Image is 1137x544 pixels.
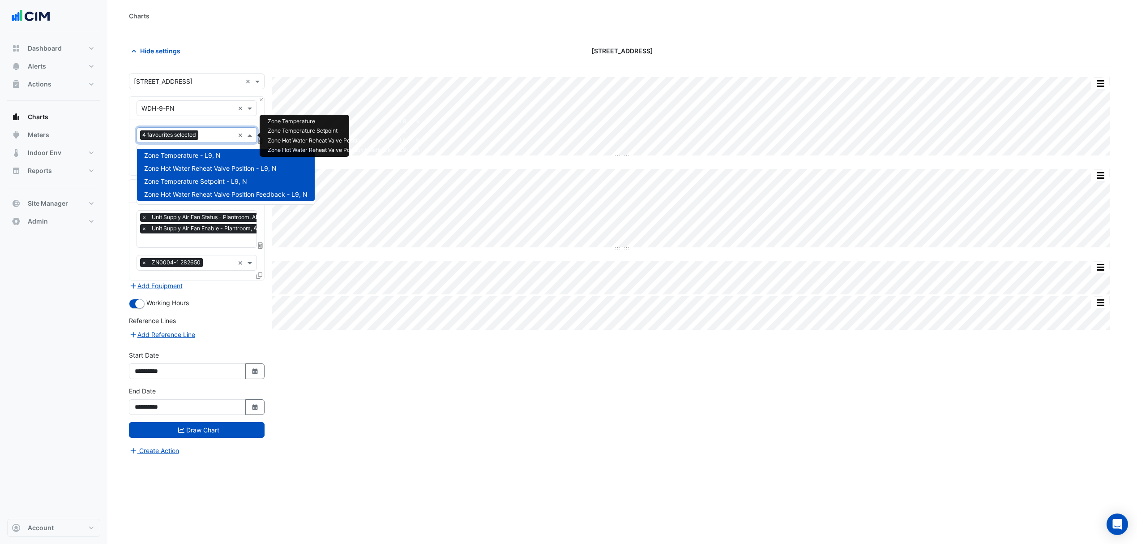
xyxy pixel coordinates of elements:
button: Actions [7,75,100,93]
app-icon: Site Manager [12,199,21,208]
span: Clear [238,130,245,140]
button: Admin [7,212,100,230]
app-icon: Actions [12,80,21,89]
button: Account [7,519,100,537]
span: 4 favourites selected [140,130,198,139]
app-icon: Admin [12,217,21,226]
span: Charts [28,112,48,121]
button: Alerts [7,57,100,75]
span: Clear [238,104,245,113]
div: Options List [137,145,315,204]
span: Dashboard [28,44,62,53]
td: Zone Temperature Setpoint [263,126,395,136]
span: Clear [238,258,245,268]
span: Hide settings [140,46,180,56]
td: N [411,146,424,155]
span: Zone Temperature Setpoint - L9, N [144,177,247,185]
span: Zone Hot Water Reheat Valve Position Feedback - L9, N [144,190,308,198]
span: Unit Supply Air Fan Enable - Plantroom, All [150,224,262,233]
label: End Date [129,386,156,396]
td: Zone Hot Water Reheat Valve Position [263,136,395,146]
span: Unit Supply Air Fan Status - Plantroom, All [150,213,261,222]
span: Reports [28,166,52,175]
button: More Options [1091,78,1109,89]
span: Clone Favourites and Tasks from this Equipment to other Equipment [256,272,262,279]
button: Indoor Env [7,144,100,162]
td: Zone Hot Water Reheat Valve Position Feedback [263,146,395,155]
span: Clear [245,77,253,86]
button: Close [258,97,264,103]
app-icon: Alerts [12,62,21,71]
span: ZN0004-1 282650 [150,258,203,267]
span: Alerts [28,62,46,71]
button: More Options [1091,262,1109,273]
button: More Options [1091,170,1109,181]
span: × [140,258,148,267]
app-icon: Meters [12,130,21,139]
button: Site Manager [7,194,100,212]
fa-icon: Select Date [251,367,259,375]
app-icon: Dashboard [12,44,21,53]
button: Add Equipment [129,281,183,291]
span: Account [28,523,54,532]
span: Working Hours [146,299,189,307]
fa-icon: Select Date [251,403,259,411]
button: Create Action [129,445,180,456]
td: Zone Temperature [263,117,395,126]
span: [STREET_ADDRESS] [591,46,653,56]
span: Indoor Env [28,148,61,157]
img: Company Logo [11,7,51,25]
label: Reference Lines [129,316,176,325]
td: N [411,136,424,146]
button: Add Reference Line [129,329,196,340]
span: Site Manager [28,199,68,208]
div: Charts [129,11,150,21]
button: Dashboard [7,39,100,57]
td: N [411,126,424,136]
span: Actions [28,80,51,89]
td: L9 [395,126,411,136]
td: L9 [395,117,411,126]
app-icon: Reports [12,166,21,175]
td: L9 [395,136,411,146]
span: Admin [28,217,48,226]
app-icon: Charts [12,112,21,121]
div: Open Intercom Messenger [1107,514,1128,535]
button: Reports [7,162,100,180]
span: Meters [28,130,49,139]
app-icon: Indoor Env [12,148,21,157]
span: Choose Function [256,242,265,249]
td: L9 [395,146,411,155]
button: More Options [1091,297,1109,308]
button: Draw Chart [129,422,265,438]
span: × [140,224,148,233]
span: × [140,213,148,222]
span: Zone Temperature - L9, N [144,151,221,159]
label: Start Date [129,350,159,360]
button: Charts [7,108,100,126]
td: N [411,117,424,126]
span: Zone Hot Water Reheat Valve Position - L9, N [144,164,277,172]
button: Meters [7,126,100,144]
button: Hide settings [129,43,186,59]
